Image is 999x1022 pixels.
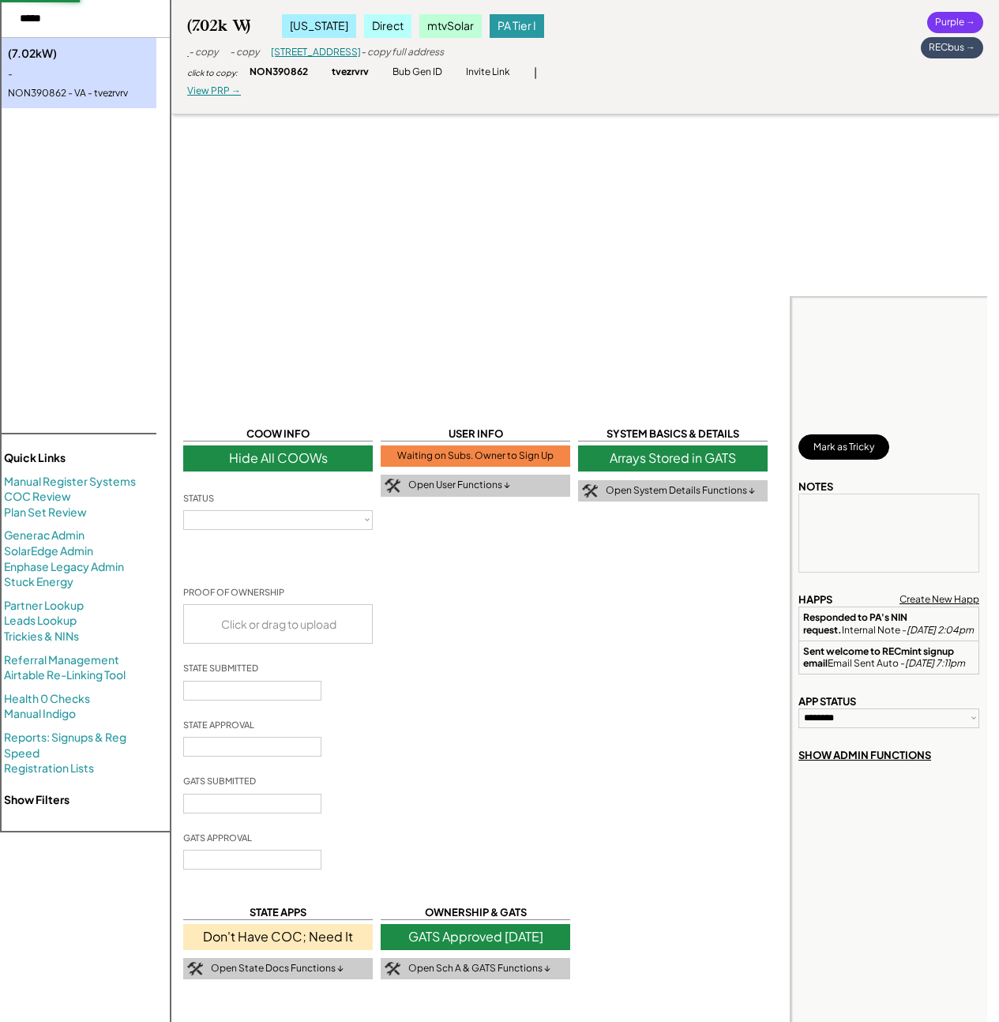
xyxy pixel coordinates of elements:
div: SHOW ADMIN FUNCTIONS [798,748,931,762]
div: - copy [189,46,218,59]
button: Mark as Tricky [798,434,889,460]
div: Direct [364,14,411,38]
a: Generac Admin [4,528,85,543]
a: Enphase Legacy Admin [4,559,124,575]
strong: Sent welcome to RECmint signup email [803,645,956,670]
strong: Show Filters [4,792,69,806]
div: PA Tier I [490,14,544,38]
div: Arrays Stored in GATS [578,445,768,471]
a: SolarEdge Admin [4,543,93,559]
div: (7.02kW) [187,16,250,36]
div: [US_STATE] [282,14,356,38]
div: Internal Note - [803,611,975,636]
div: Open Sch A & GATS Functions ↓ [408,962,550,975]
a: Airtable Re-Linking Tool [4,667,126,683]
div: NOTES [798,479,833,494]
a: Referral Management [4,652,119,668]
a: Partner Lookup [4,598,84,614]
em: [DATE] 2:04pm [907,624,974,636]
div: USER INFO [381,426,570,441]
div: SYSTEM BASICS & DETAILS [578,426,768,441]
div: Quick Links [4,450,162,466]
div: Open System Details Functions ↓ [606,484,755,498]
a: Stuck Energy [4,574,73,590]
div: - copy [230,46,259,59]
div: Bub Gen ID [392,66,442,79]
div: Open State Docs Functions ↓ [211,962,344,975]
a: Health 0 Checks [4,691,90,707]
div: PROOF OF OWNERSHIP [183,586,284,598]
div: Don't Have COC; Need It [183,924,373,949]
a: Manual Register Systems [4,474,136,490]
div: COOW INFO [183,426,373,441]
div: View PRP → [187,85,241,98]
div: STATE APPROVAL [183,719,254,731]
a: COC Review [4,489,71,505]
div: Open User Functions ↓ [408,479,510,492]
a: Plan Set Review [4,505,87,520]
img: tool-icon.png [385,479,400,493]
strong: Responded to PA's NIN request. [803,611,909,636]
div: OWNERSHIP & GATS [381,905,570,920]
div: HAPPS [798,592,832,607]
div: Email Sent Auto - [803,645,975,670]
div: Click or drag to upload [184,605,374,643]
div: RECbus → [921,37,983,58]
a: [STREET_ADDRESS] [271,46,361,58]
div: STATE SUBMITTED [183,662,258,674]
a: Leads Lookup [4,613,77,629]
div: GATS SUBMITTED [183,775,256,787]
div: NON390862 [250,66,308,79]
a: Registration Lists [4,761,94,776]
a: Reports: Signups & Reg Speed [4,730,141,761]
div: tvezrvrv [332,66,369,79]
div: Waiting on Subs. Owner to Sign Up [381,445,570,467]
div: - [8,68,200,81]
div: APP STATUS [798,694,856,708]
div: - copy full address [361,46,444,59]
div: Purple → [927,12,983,33]
img: tool-icon.png [582,484,598,498]
div: STATUS [183,492,214,504]
a: Trickies & NINs [4,629,79,644]
div: Hide All COOWs [183,445,373,471]
div: Invite Link [466,66,510,79]
img: tool-icon.png [385,962,400,976]
div: NON390862 - VA - tvezrvrv [8,87,200,100]
div: click to copy: [187,67,238,78]
div: (7.02kW) [8,46,200,62]
div: GATS Approved [DATE] [381,924,570,949]
div: STATE APPS [183,905,373,920]
div: GATS APPROVAL [183,832,252,844]
img: tool-icon.png [187,962,203,976]
em: [DATE] 7:11pm [905,657,965,669]
div: Create New Happ [899,593,979,607]
div: mtvSolar [419,14,482,38]
a: Manual Indigo [4,706,76,722]
div: | [534,65,537,81]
